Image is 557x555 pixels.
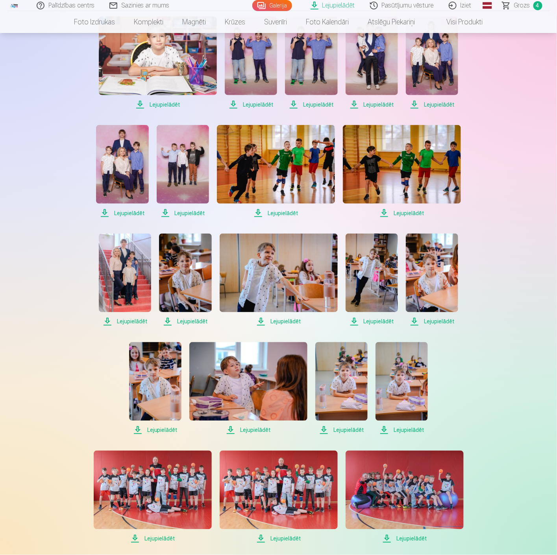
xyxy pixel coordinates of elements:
a: Lejupielādēt [346,17,398,109]
a: Lejupielādēt [157,125,209,218]
a: Komplekti [125,11,173,33]
a: Lejupielādēt [376,342,428,435]
a: Lejupielādēt [315,342,368,435]
span: Lejupielādēt [343,208,461,218]
span: Lejupielādēt [406,317,458,326]
img: /fa1 [10,3,19,8]
span: Grozs [514,1,530,10]
a: Krūzes [216,11,255,33]
a: Lejupielādēt [285,17,337,109]
a: Lejupielādēt [94,451,212,544]
span: Lejupielādēt [376,426,428,435]
span: Lejupielādēt [99,317,151,326]
a: Lejupielādēt [129,342,181,435]
a: Visi produkti [425,11,492,33]
span: Lejupielādēt [346,534,464,544]
a: Lejupielādēt [220,234,338,326]
a: Lejupielādēt [96,125,148,218]
a: Lejupielādēt [346,451,464,544]
a: Lejupielādēt [217,125,335,218]
span: Lejupielādēt [129,426,181,435]
a: Lejupielādēt [346,234,398,326]
span: Lejupielādēt [159,317,211,326]
a: Lejupielādēt [220,451,338,544]
a: Atslēgu piekariņi [359,11,425,33]
a: Lejupielādēt [406,17,458,109]
a: Lejupielādēt [99,17,217,109]
a: Lejupielādēt [159,234,211,326]
a: Magnēti [173,11,216,33]
a: Foto izdrukas [65,11,125,33]
span: Lejupielādēt [346,317,398,326]
a: Lejupielādēt [225,17,277,109]
span: 4 [533,1,542,10]
span: Lejupielādēt [225,100,277,109]
span: Lejupielādēt [99,100,217,109]
a: Lejupielādēt [343,125,461,218]
a: Suvenīri [255,11,297,33]
a: Lejupielādēt [189,342,307,435]
span: Lejupielādēt [220,317,338,326]
span: Lejupielādēt [406,100,458,109]
span: Lejupielādēt [189,426,307,435]
span: Lejupielādēt [94,534,212,544]
a: Lejupielādēt [99,234,151,326]
a: Lejupielādēt [406,234,458,326]
a: Foto kalendāri [297,11,359,33]
span: Lejupielādēt [96,208,148,218]
span: Lejupielādēt [157,208,209,218]
span: Lejupielādēt [315,426,368,435]
span: Lejupielādēt [217,208,335,218]
span: Lejupielādēt [285,100,337,109]
span: Lejupielādēt [346,100,398,109]
span: Lejupielādēt [220,534,338,544]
